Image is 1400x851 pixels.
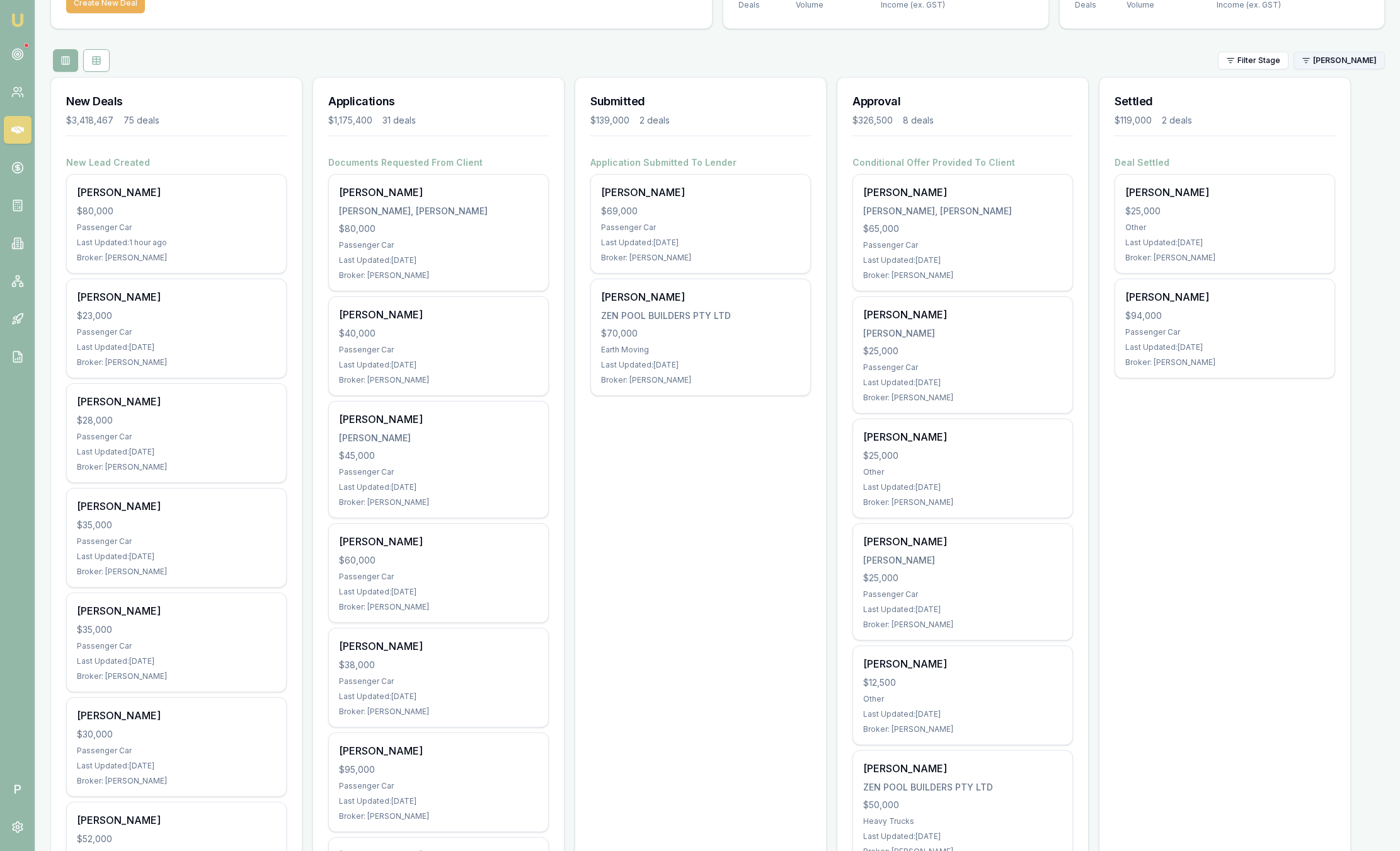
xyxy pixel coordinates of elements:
div: 75 deals [123,114,159,127]
div: [PERSON_NAME] [77,603,276,618]
div: $3,418,467 [66,114,113,127]
div: $95,000 [339,763,538,776]
div: Last Updated: [DATE] [601,360,800,370]
div: Last Updated: [DATE] [339,587,538,597]
div: Passenger Car [77,746,276,756]
button: [PERSON_NAME] [1294,52,1385,69]
div: Passenger Car [77,223,276,233]
div: [PERSON_NAME] [339,534,538,549]
div: Last Updated: [DATE] [863,378,1062,388]
div: Broker: [PERSON_NAME] [863,497,1062,507]
h3: New Deals [66,93,287,110]
div: Broker: [PERSON_NAME] [863,620,1062,630]
div: Last Updated: [DATE] [339,796,538,806]
div: $25,000 [1125,205,1324,217]
div: $52,000 [77,833,276,845]
div: [PERSON_NAME], [PERSON_NAME] [863,205,1062,217]
h3: Submitted [590,93,811,110]
div: Last Updated: [DATE] [863,605,1062,615]
div: $326,500 [852,114,893,127]
div: Broker: [PERSON_NAME] [339,497,538,507]
div: Broker: [PERSON_NAME] [339,270,538,281]
div: $12,500 [863,676,1062,689]
div: $70,000 [601,327,800,340]
div: [PERSON_NAME] [863,185,1062,200]
div: [PERSON_NAME] [77,708,276,723]
div: Last Updated: [DATE] [77,761,276,771]
div: [PERSON_NAME] [1125,289,1324,304]
div: [PERSON_NAME] [77,185,276,200]
div: Broker: [PERSON_NAME] [339,375,538,385]
h3: Approval [852,93,1073,110]
div: Passenger Car [339,345,538,355]
div: $45,000 [339,449,538,462]
div: [PERSON_NAME] [863,761,1062,776]
div: [PERSON_NAME] [1125,185,1324,200]
div: Passenger Car [863,589,1062,599]
div: [PERSON_NAME] [77,499,276,514]
div: $35,000 [77,519,276,531]
div: $25,000 [863,345,1062,357]
div: Broker: [PERSON_NAME] [77,253,276,263]
div: [PERSON_NAME] [863,554,1062,567]
div: Other [1125,223,1324,233]
div: Last Updated: [DATE] [77,656,276,666]
div: $30,000 [77,728,276,741]
div: Last Updated: [DATE] [863,831,1062,842]
div: Broker: [PERSON_NAME] [339,602,538,612]
div: Last Updated: [DATE] [1125,342,1324,352]
div: Heavy Trucks [863,816,1062,826]
div: $119,000 [1115,114,1152,127]
div: Passenger Car [339,467,538,477]
h4: New Lead Created [66,156,287,169]
div: Last Updated: [DATE] [863,482,1062,492]
span: Filter Stage [1237,55,1280,66]
div: Passenger Car [1125,327,1324,337]
div: ZEN POOL BUILDERS PTY LTD [601,310,800,322]
div: [PERSON_NAME] [339,639,538,654]
div: Passenger Car [77,432,276,442]
h3: Applications [328,93,549,110]
h4: Deal Settled [1115,156,1335,169]
div: $139,000 [590,114,629,127]
h4: Application Submitted To Lender [590,156,811,169]
div: ZEN POOL BUILDERS PTY LTD [863,781,1062,794]
div: [PERSON_NAME] [339,185,538,200]
div: Other [863,467,1062,477]
div: Last Updated: [DATE] [863,255,1062,265]
h4: Conditional Offer Provided To Client [852,156,1073,169]
div: $35,000 [77,623,276,636]
div: Earth Moving [601,345,800,355]
div: Passenger Car [339,781,538,791]
button: Filter Stage [1218,52,1288,69]
div: Passenger Car [339,676,538,686]
div: $25,000 [863,572,1062,584]
div: Broker: [PERSON_NAME] [77,567,276,577]
div: [PERSON_NAME] [863,534,1062,549]
div: [PERSON_NAME] [339,432,538,444]
div: Last Updated: [DATE] [1125,238,1324,248]
div: $38,000 [339,659,538,671]
div: $80,000 [339,223,538,235]
h4: Documents Requested From Client [328,156,549,169]
div: 31 deals [382,114,416,127]
div: Last Updated: 1 hour ago [77,238,276,248]
div: [PERSON_NAME] [863,307,1062,322]
div: Broker: [PERSON_NAME] [863,724,1062,734]
div: [PERSON_NAME], [PERSON_NAME] [339,205,538,217]
div: [PERSON_NAME] [863,327,1062,340]
div: [PERSON_NAME] [601,289,800,304]
div: $65,000 [863,223,1062,235]
div: Passenger Car [339,240,538,250]
div: Last Updated: [DATE] [77,342,276,352]
div: Broker: [PERSON_NAME] [339,811,538,821]
h3: Settled [1115,93,1335,110]
div: Last Updated: [DATE] [339,255,538,265]
div: Last Updated: [DATE] [863,709,1062,719]
div: Last Updated: [DATE] [339,692,538,702]
div: Broker: [PERSON_NAME] [601,253,800,263]
div: Broker: [PERSON_NAME] [77,462,276,472]
div: $28,000 [77,414,276,427]
div: Broker: [PERSON_NAME] [77,776,276,786]
div: Broker: [PERSON_NAME] [1125,253,1324,263]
